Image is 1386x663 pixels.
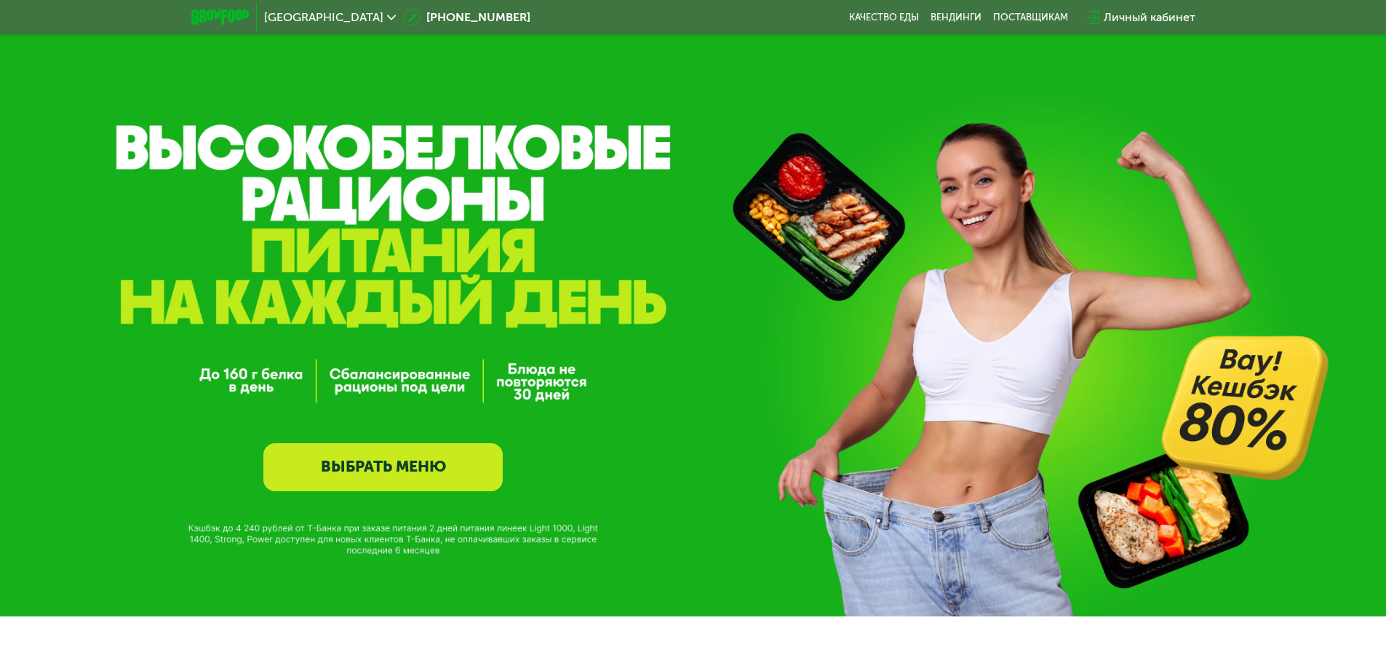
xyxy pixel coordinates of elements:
a: Вендинги [931,12,981,23]
a: [PHONE_NUMBER] [403,9,530,26]
a: Качество еды [849,12,919,23]
a: ВЫБРАТЬ МЕНЮ [263,443,503,491]
div: поставщикам [993,12,1068,23]
div: Личный кабинет [1104,9,1195,26]
span: [GEOGRAPHIC_DATA] [264,12,383,23]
